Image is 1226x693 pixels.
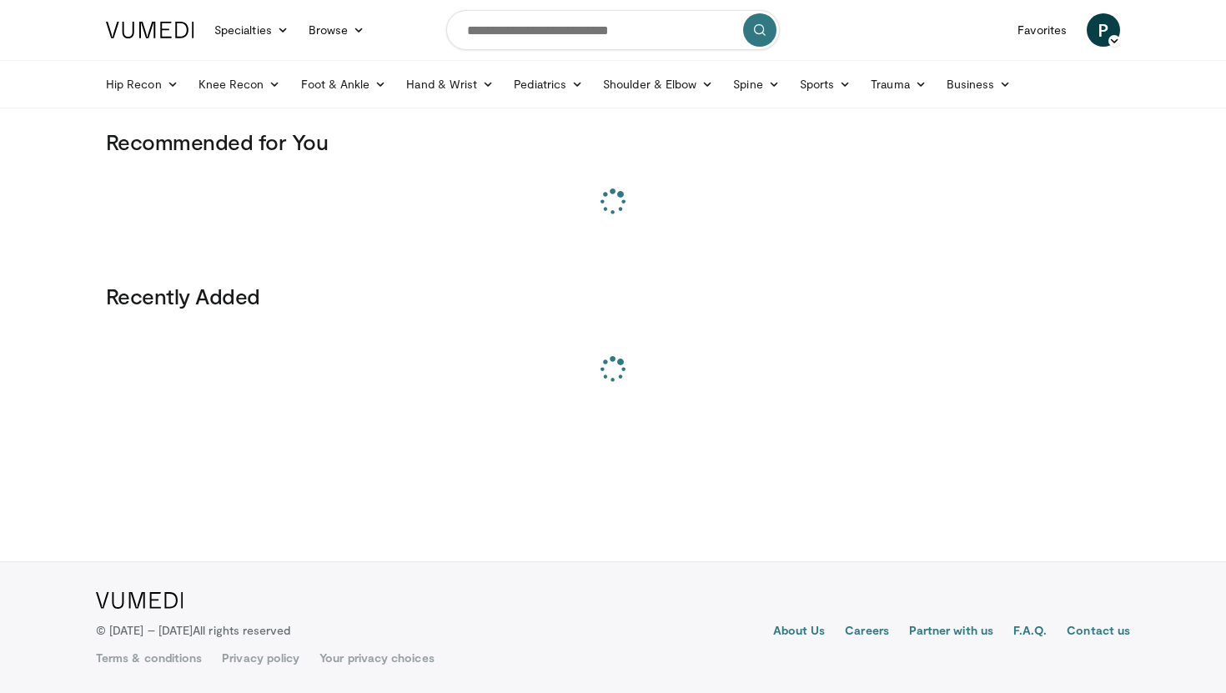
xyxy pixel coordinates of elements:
h3: Recently Added [106,283,1120,309]
a: Knee Recon [188,68,291,101]
a: Partner with us [909,622,993,642]
a: F.A.Q. [1013,622,1047,642]
a: Spine [723,68,789,101]
a: Favorites [1007,13,1077,47]
a: Browse [299,13,375,47]
a: Sports [790,68,862,101]
a: Trauma [861,68,937,101]
p: © [DATE] – [DATE] [96,622,291,639]
img: VuMedi Logo [106,22,194,38]
a: P [1087,13,1120,47]
a: Business [937,68,1022,101]
a: Your privacy choices [319,650,434,666]
a: Foot & Ankle [291,68,397,101]
a: Careers [845,622,889,642]
img: VuMedi Logo [96,592,183,609]
a: Terms & conditions [96,650,202,666]
a: Shoulder & Elbow [593,68,723,101]
a: Hand & Wrist [396,68,504,101]
a: Contact us [1067,622,1130,642]
a: Specialties [204,13,299,47]
a: About Us [773,622,826,642]
h3: Recommended for You [106,128,1120,155]
a: Privacy policy [222,650,299,666]
span: All rights reserved [193,623,290,637]
a: Pediatrics [504,68,593,101]
input: Search topics, interventions [446,10,780,50]
a: Hip Recon [96,68,188,101]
